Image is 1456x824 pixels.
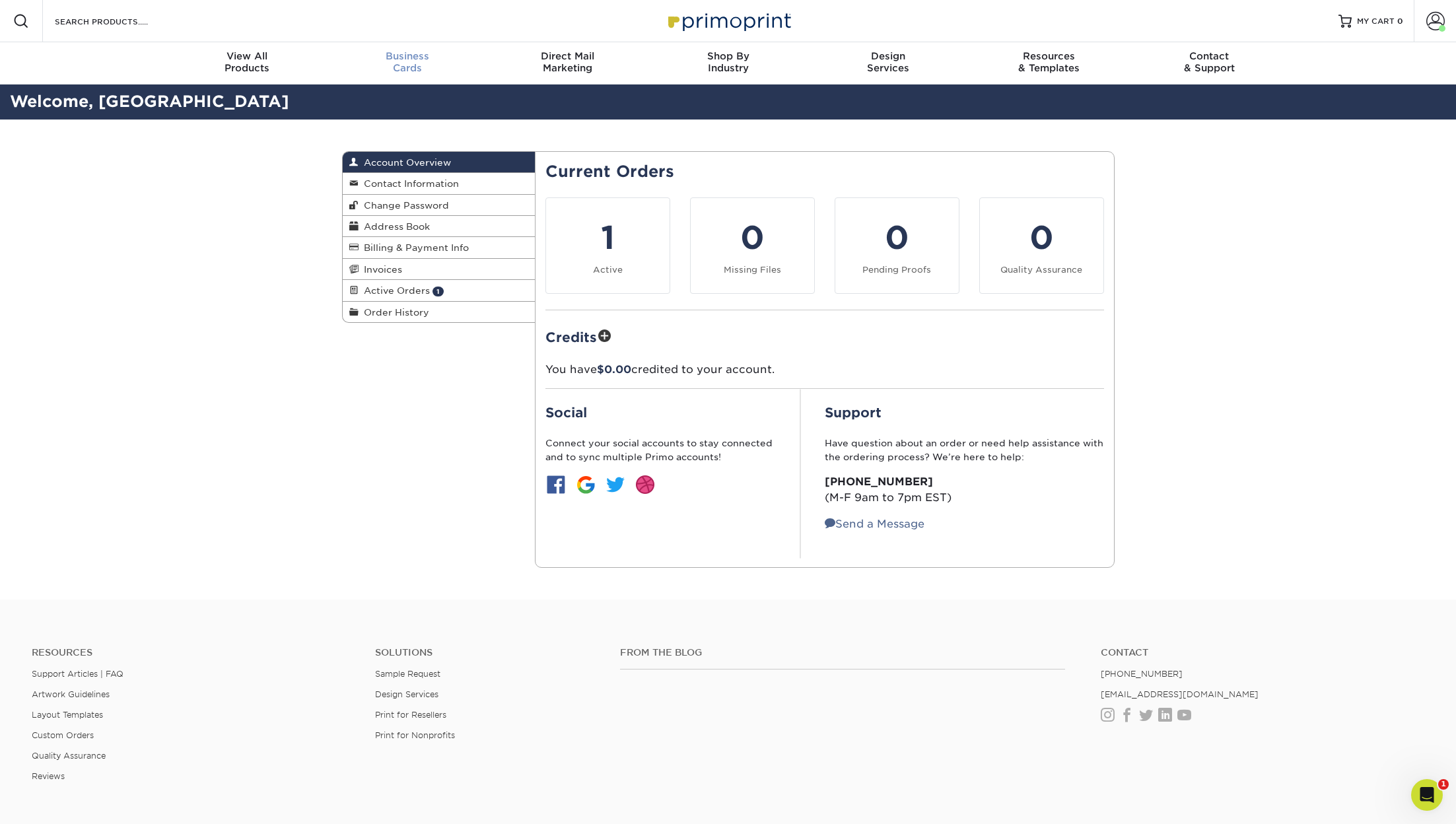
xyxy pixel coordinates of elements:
img: btn-google.jpg [575,474,596,495]
a: Invoices [343,259,536,280]
a: 0 Quality Assurance [979,197,1104,294]
a: Contact [1101,647,1424,658]
small: Quality Assurance [1000,265,1082,275]
div: 1 [554,214,662,261]
span: 1 [1438,779,1449,790]
div: 0 [699,214,806,261]
h4: Resources [32,647,355,658]
a: Billing & Payment Info [343,237,536,258]
a: Print for Resellers [375,710,446,720]
span: Direct Mail [487,50,648,62]
a: View AllProducts [167,42,328,85]
p: (M-F 9am to 7pm EST) [825,474,1104,506]
div: 0 [988,214,1095,261]
small: Pending Proofs [862,265,931,275]
a: [PHONE_NUMBER] [1101,669,1183,679]
a: BusinessCards [327,42,487,85]
a: Account Overview [343,152,536,173]
span: 0 [1397,17,1403,26]
span: View All [167,50,328,62]
a: Order History [343,302,536,322]
span: Contact Information [359,178,459,189]
a: Reviews [32,771,65,781]
a: Contact& Support [1129,42,1290,85]
a: DesignServices [808,42,969,85]
small: Active [593,265,623,275]
span: Contact [1129,50,1290,62]
span: Address Book [359,221,430,232]
a: Contact Information [343,173,536,194]
div: & Support [1129,50,1290,74]
span: Business [327,50,487,62]
a: Active Orders 1 [343,280,536,301]
strong: [PHONE_NUMBER] [825,475,933,488]
div: & Templates [969,50,1129,74]
h2: Current Orders [545,162,1104,182]
span: MY CART [1357,16,1395,27]
img: btn-facebook.jpg [545,474,567,495]
span: Design [808,50,969,62]
div: Industry [648,50,808,74]
a: Design Services [375,689,438,699]
div: Products [167,50,328,74]
a: Send a Message [825,518,924,530]
input: SEARCH PRODUCTS..... [53,13,182,29]
a: Change Password [343,195,536,216]
span: Resources [969,50,1129,62]
img: btn-twitter.jpg [605,474,626,495]
span: Account Overview [359,157,451,168]
p: Connect your social accounts to stay connected and to sync multiple Primo accounts! [545,436,777,463]
div: Cards [327,50,487,74]
small: Missing Files [724,265,781,275]
span: 1 [433,287,444,296]
span: Active Orders [359,285,430,296]
a: 0 Pending Proofs [835,197,959,294]
a: Custom Orders [32,730,94,740]
a: [EMAIL_ADDRESS][DOMAIN_NAME] [1101,689,1259,699]
span: $0.00 [597,363,631,376]
a: Direct MailMarketing [487,42,648,85]
span: Invoices [359,264,402,275]
a: Address Book [343,216,536,237]
h2: Social [545,405,777,421]
a: 1 Active [545,197,670,294]
iframe: Google Customer Reviews [3,784,112,819]
a: Support Articles | FAQ [32,669,123,679]
div: Services [808,50,969,74]
span: Shop By [648,50,808,62]
span: Change Password [359,200,449,211]
img: btn-dribbble.jpg [635,474,656,495]
div: 0 [843,214,951,261]
a: Print for Nonprofits [375,730,455,740]
h4: Solutions [375,647,600,658]
h4: From the Blog [620,647,1065,658]
h2: Support [825,405,1104,421]
a: Artwork Guidelines [32,689,110,699]
p: Have question about an order or need help assistance with the ordering process? We’re here to help: [825,436,1104,463]
iframe: Intercom live chat [1411,779,1443,811]
a: Quality Assurance [32,751,106,761]
div: Marketing [487,50,648,74]
span: Order History [359,307,429,318]
a: 0 Missing Files [690,197,815,294]
a: Resources& Templates [969,42,1129,85]
a: Layout Templates [32,710,103,720]
p: You have credited to your account. [545,362,1104,378]
span: Billing & Payment Info [359,242,469,253]
a: Shop ByIndustry [648,42,808,85]
h2: Credits [545,326,1104,347]
a: Sample Request [375,669,440,679]
img: Primoprint [662,7,794,35]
